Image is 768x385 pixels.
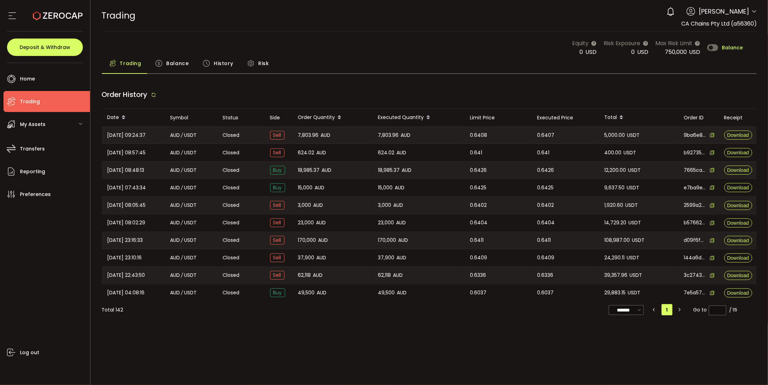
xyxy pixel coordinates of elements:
span: AUD [402,166,412,174]
span: USDT [628,289,641,297]
span: Trading [120,56,141,70]
span: Download [727,168,749,173]
span: 0.6407 [537,131,555,139]
button: Download [724,236,752,245]
span: Sell [270,131,284,140]
span: 2599a2f9-d739-4166-9349-f3a110e7aa98 [684,202,706,209]
button: Download [724,218,752,227]
span: Balance [166,56,189,70]
li: 1 [662,304,672,315]
span: AUD [170,149,180,157]
span: Closed [223,254,240,261]
span: AUD [397,289,407,297]
span: Buy [270,166,285,175]
span: 624.02 [298,149,315,157]
span: Download [727,220,749,225]
span: 62,118 [298,271,311,279]
em: / [181,236,183,244]
span: Trading [20,97,40,107]
span: AUD [318,236,328,244]
span: Sell [270,236,284,245]
span: 0.6037 [470,289,487,297]
span: 0.6426 [537,166,554,174]
span: Download [727,203,749,208]
span: 0.6425 [537,184,554,192]
span: AUD [170,289,180,297]
span: 9,637.50 [605,184,625,192]
span: Download [727,238,749,243]
span: USDT [630,271,642,279]
span: USDT [628,166,641,174]
span: Max Risk Limit [655,39,692,48]
span: [DATE] 23:10:16 [107,254,142,262]
span: Closed [223,289,240,296]
span: AUD [397,254,407,262]
span: AUD [322,166,332,174]
span: 0.6425 [470,184,487,192]
span: 39,357.96 [605,271,628,279]
div: Total [599,112,678,124]
span: 15,000 [298,184,313,192]
span: Go to [693,305,726,315]
span: Trading [102,9,136,22]
span: 23,000 [378,219,394,227]
span: Closed [223,149,240,156]
span: 0.6336 [537,271,554,279]
span: USDT [184,271,197,279]
span: AUD [170,131,180,139]
div: Executed Price [532,114,599,122]
em: / [181,184,183,192]
button: Download [724,148,752,157]
span: CA Chains Pty Ltd (a56360) [681,20,757,28]
span: USDT [184,149,197,157]
span: 0.6408 [470,131,487,139]
span: 5,000.00 [605,131,625,139]
span: Preferences [20,189,51,199]
span: Transfers [20,144,45,154]
span: USDT [184,219,197,227]
button: Download [724,201,752,210]
span: USD [689,48,700,56]
span: AUD [170,201,180,209]
span: 0 [580,48,583,56]
span: Buy [270,288,285,297]
span: Download [727,255,749,260]
span: AUD [313,201,323,209]
span: Closed [223,132,240,139]
span: [DATE] 09:24:37 [107,131,146,139]
span: AUD [321,131,331,139]
span: 15,000 [378,184,393,192]
span: 0.6426 [470,166,487,174]
em: / [181,289,183,297]
span: 144a6d39-3ffb-43bc-8a9d-e5a66529c998 [684,254,706,261]
span: 0.6409 [470,254,487,262]
span: AUD [401,131,411,139]
span: 24,290.11 [605,254,625,262]
span: [DATE] 23:16:33 [107,236,143,244]
span: Risk [258,56,269,70]
span: 624.02 [378,149,395,157]
span: 37,900 [378,254,395,262]
span: USDT [184,131,197,139]
span: 7e5a57ea-2eeb-4fe1-95a1-63164c76f1e0 [684,289,706,296]
span: USDT [184,236,197,244]
div: Symbol [165,114,217,122]
span: b9273550-9ec8-42ab-b440-debceb6bf362 [684,149,706,156]
span: Reporting [20,167,45,177]
span: e7ba9ec1-e47a-4a7e-b5f7-1174bd070550 [684,184,706,191]
span: USDT [626,201,638,209]
span: d09f6fb3-8af7-4064-b7c5-8d9f3d3ecfc8 [684,237,706,244]
div: Order ID [678,114,719,122]
span: USDT [627,131,640,139]
span: Buy [270,183,285,192]
span: [PERSON_NAME] [699,7,749,16]
span: AUD [170,166,180,174]
span: Equity [572,39,589,48]
div: Side [265,114,293,122]
span: 750,000 [665,48,687,56]
span: 3,000 [378,201,392,209]
span: USD [637,48,648,56]
span: Closed [223,202,240,209]
button: Deposit & Withdraw [7,38,83,56]
span: 7,803.96 [298,131,319,139]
